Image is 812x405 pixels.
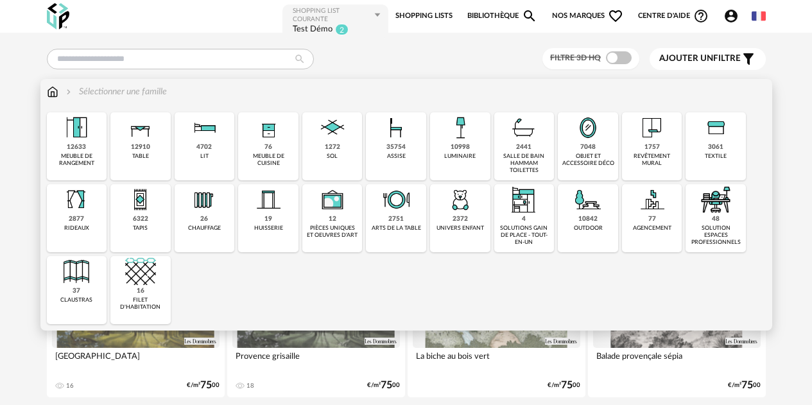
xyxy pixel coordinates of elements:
[508,184,539,215] img: ToutEnUn.png
[264,215,272,223] div: 19
[64,85,74,98] img: svg+xml;base64,PHN2ZyB3aWR0aD0iMTYiIGhlaWdodD0iMTYiIHZpZXdCb3g9IjAgMCAxNiAxNiIgZmlsbD0ibm9uZSIgeG...
[650,48,766,70] button: Ajouter unfiltre Filter icon
[73,287,80,295] div: 37
[522,215,526,223] div: 4
[381,184,411,215] img: ArtTable.png
[131,143,150,151] div: 12910
[637,184,668,215] img: Agencement.png
[608,8,623,24] span: Heart Outline icon
[317,184,348,215] img: UniqueOeuvre.png
[200,381,212,390] span: 75
[573,112,603,143] img: Miroir.png
[708,143,723,151] div: 3061
[723,8,739,24] span: Account Circle icon
[125,184,156,215] img: Tapis.png
[47,3,69,30] img: OXP
[445,112,476,143] img: Luminaire.png
[232,348,400,374] div: Provence grisaille
[508,112,539,143] img: Salle%20de%20bain.png
[264,143,272,151] div: 76
[388,215,404,223] div: 2751
[498,225,551,246] div: solutions gain de place - tout-en-un
[242,153,295,168] div: meuble de cuisine
[689,225,742,246] div: solution espaces professionnels
[67,143,86,151] div: 12633
[561,381,573,390] span: 75
[329,215,336,223] div: 12
[335,24,349,35] sup: 2
[114,297,167,311] div: filet d'habitation
[325,143,340,151] div: 1272
[246,382,254,390] div: 18
[66,382,74,390] div: 16
[498,153,551,175] div: salle de bain hammam toilettes
[741,51,756,67] span: Filter icon
[444,153,476,160] div: luminaire
[593,348,761,374] div: Balade provençale sépia
[516,143,531,151] div: 2441
[705,153,727,160] div: textile
[64,225,89,232] div: rideaux
[712,215,720,223] div: 48
[648,215,656,223] div: 77
[317,112,348,143] img: Sol.png
[51,153,103,168] div: meuble de rangement
[125,256,156,287] img: filet.png
[723,8,745,24] span: Account Circle icon
[386,143,406,151] div: 35754
[574,225,603,232] div: outdoor
[395,3,453,29] a: Shopping Lists
[562,153,614,168] div: objet et accessoire déco
[187,381,220,390] div: €/m² 00
[741,381,753,390] span: 75
[200,153,209,160] div: lit
[137,287,144,295] div: 16
[125,112,156,143] img: Table.png
[196,143,212,151] div: 4702
[306,225,359,239] div: pièces uniques et oeuvres d'art
[573,184,603,215] img: Outdoor.png
[327,153,338,160] div: sol
[69,215,84,223] div: 2877
[633,225,671,232] div: agencement
[578,215,598,223] div: 10842
[381,381,392,390] span: 75
[436,225,484,232] div: univers enfant
[52,348,220,374] div: [GEOGRAPHIC_DATA]
[61,112,92,143] img: Meuble%20de%20rangement.png
[752,9,766,23] img: fr
[728,381,761,390] div: €/m² 00
[200,215,208,223] div: 26
[367,381,400,390] div: €/m² 00
[60,297,92,304] div: claustras
[189,184,220,215] img: Radiateur.png
[387,153,406,160] div: assise
[254,225,283,232] div: huisserie
[550,54,601,62] span: Filtre 3D HQ
[580,143,596,151] div: 7048
[445,184,476,215] img: UniversEnfant.png
[638,8,709,24] span: Centre d'aideHelp Circle Outline icon
[637,112,668,143] img: Papier%20peint.png
[453,215,468,223] div: 2372
[693,8,709,24] span: Help Circle Outline icon
[61,184,92,215] img: Rideaux.png
[293,7,373,24] div: Shopping List courante
[253,112,284,143] img: Rangement.png
[188,225,221,232] div: chauffage
[381,112,411,143] img: Assise.png
[659,53,741,64] span: filtre
[253,184,284,215] img: Huiserie.png
[522,8,537,24] span: Magnify icon
[133,215,148,223] div: 6322
[644,143,660,151] div: 1757
[451,143,470,151] div: 10998
[132,153,149,160] div: table
[189,112,220,143] img: Literie.png
[293,24,333,36] div: Test Démo
[61,256,92,287] img: Cloison.png
[467,3,538,29] a: BibliothèqueMagnify icon
[133,225,148,232] div: tapis
[372,225,421,232] div: arts de la table
[700,184,731,215] img: espace-de-travail.png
